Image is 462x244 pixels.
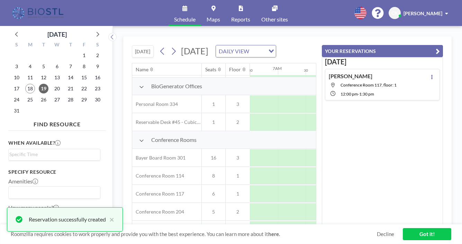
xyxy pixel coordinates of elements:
span: Monday, August 4, 2025 [25,62,35,71]
span: Friday, August 22, 2025 [79,84,89,93]
div: 7AM [273,66,282,71]
span: Tuesday, August 12, 2025 [39,73,48,82]
div: Search for option [216,45,276,57]
span: Conference Room 204 [132,209,184,215]
span: 2 [226,119,250,125]
input: Search for option [9,151,96,158]
div: T [64,41,77,50]
span: 12:00 PM [341,91,358,97]
span: Friday, August 1, 2025 [79,51,89,60]
span: Other sites [261,17,288,22]
h3: [DATE] [325,57,440,66]
span: Wednesday, August 13, 2025 [52,73,62,82]
span: Monday, August 25, 2025 [25,95,35,105]
span: DAILY VIEW [217,47,251,56]
span: Conference Room 117 [132,191,184,197]
span: Maps [207,17,220,22]
span: BioGenerator Offices [151,83,202,90]
h4: [PERSON_NAME] [329,73,372,80]
span: Friday, August 8, 2025 [79,62,89,71]
button: YOUR RESERVATIONS [322,45,443,57]
span: Wednesday, August 6, 2025 [52,62,62,71]
span: Saturday, August 2, 2025 [93,51,102,60]
span: Sunday, August 24, 2025 [12,95,21,105]
span: Saturday, August 9, 2025 [93,62,102,71]
button: [DATE] [132,45,154,57]
span: [DATE] [181,46,208,56]
span: Sunday, August 17, 2025 [12,84,21,93]
span: 1:30 PM [359,91,374,97]
span: Conference Room 114 [132,173,184,179]
h3: Specify resource [8,169,100,175]
span: Thursday, August 7, 2025 [66,62,75,71]
span: 1 [202,119,225,125]
a: here. [268,231,280,237]
span: Thursday, August 28, 2025 [66,95,75,105]
div: T [37,41,51,50]
span: 3 [226,101,250,107]
label: Amenities [8,178,38,185]
span: [PERSON_NAME] [404,10,442,16]
span: Monday, August 18, 2025 [25,84,35,93]
span: Sunday, August 31, 2025 [12,106,21,116]
span: Saturday, August 30, 2025 [93,95,102,105]
div: M [24,41,37,50]
span: Wednesday, August 20, 2025 [52,84,62,93]
label: How many people? [8,204,59,211]
span: 3 [226,155,250,161]
span: - [358,91,359,97]
div: [DATE] [47,29,67,39]
span: Schedule [174,17,196,22]
span: Monday, August 11, 2025 [25,73,35,82]
span: Roomzilla requires cookies to work properly and provide you with the best experience. You can lea... [11,231,377,237]
span: Bayer Board Room 301 [132,155,185,161]
span: Wednesday, August 27, 2025 [52,95,62,105]
div: Floor [229,66,241,73]
span: Reports [231,17,250,22]
h4: FIND RESOURCE [8,118,106,128]
div: 30 [248,68,253,73]
span: Conference Room 117, floor: 1 [341,82,397,88]
span: Sunday, August 3, 2025 [12,62,21,71]
div: S [91,41,104,50]
span: 16 [202,155,225,161]
div: Seats [205,66,216,73]
button: close [106,215,114,224]
span: 6 [202,191,225,197]
div: W [51,41,64,50]
span: 1 [202,101,225,107]
span: Friday, August 29, 2025 [79,95,89,105]
div: Search for option [9,187,100,198]
div: Name [136,66,148,73]
span: Friday, August 15, 2025 [79,73,89,82]
div: S [10,41,24,50]
img: organization-logo [11,6,66,20]
span: Conference Rooms [151,136,197,143]
span: Tuesday, August 5, 2025 [39,62,48,71]
input: Search for option [9,188,96,197]
span: Saturday, August 16, 2025 [93,73,102,82]
div: F [77,41,91,50]
a: Got it! [403,228,451,240]
span: 8 [202,173,225,179]
span: Sunday, August 10, 2025 [12,73,21,82]
span: CK [391,10,398,16]
input: Search for option [251,47,264,56]
span: 1 [226,173,250,179]
span: 2 [226,209,250,215]
span: Reservable Desk #45 - Cubicle Area (Office 206) [132,119,201,125]
span: Tuesday, August 26, 2025 [39,95,48,105]
span: Tuesday, August 19, 2025 [39,84,48,93]
span: 5 [202,209,225,215]
span: Saturday, August 23, 2025 [93,84,102,93]
span: 1 [226,191,250,197]
span: Thursday, August 14, 2025 [66,73,75,82]
div: 30 [304,68,308,73]
div: Reservation successfully created [29,215,106,224]
div: Search for option [9,149,100,160]
a: Decline [377,231,394,237]
span: Personal Room 334 [132,101,178,107]
span: Thursday, August 21, 2025 [66,84,75,93]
